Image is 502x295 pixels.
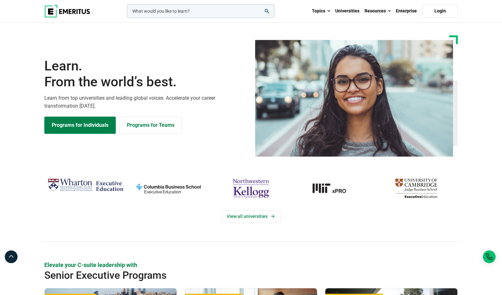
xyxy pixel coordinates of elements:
[44,58,247,90] h1: Learn.
[255,40,453,157] img: Learn from the world's best
[423,4,458,18] a: Login
[44,117,116,134] a: Explore Programs
[213,176,289,201] img: northwestern-kellogg
[44,261,458,269] p: Elevate your C-suite leadership with
[44,74,247,90] span: From the world’s best.
[44,94,247,110] p: Learn from top universities and leading global voices. Accelerate your career transformation [DATE].
[44,269,416,282] h2: Senior Executive Programs
[378,176,454,201] img: cambridge-judge-business-school
[221,210,281,222] a: View Universities
[48,176,124,195] img: Wharton Executive Education
[130,176,206,201] img: columbia-business-school
[296,176,372,201] a: MIT-xPRO
[120,117,182,134] a: Explore for Business
[127,4,274,18] input: woocommerce-product-search-field-0
[296,176,372,201] img: MIT xPRO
